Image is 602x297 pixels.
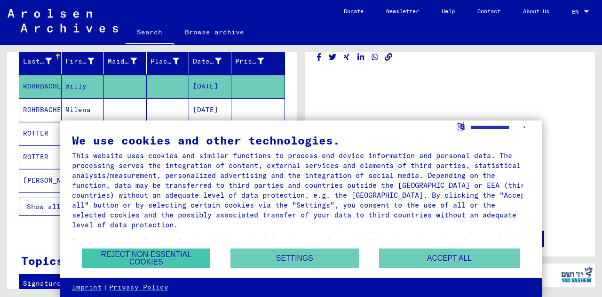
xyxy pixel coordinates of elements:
[21,252,63,269] div: Topics
[72,135,530,146] div: We use cookies and other technologies.
[65,56,94,66] div: First Name
[235,56,264,66] div: Prisoner #
[104,48,146,74] mat-header-cell: Maiden Name
[23,54,63,69] div: Last Name
[109,283,168,292] a: Privacy Policy
[379,249,520,268] button: Accept all
[384,51,394,63] button: Copy link
[108,54,148,69] div: Maiden Name
[147,48,189,74] mat-header-cell: Place of Birth
[108,56,136,66] div: Maiden Name
[231,48,285,74] mat-header-cell: Prisoner #
[62,48,104,74] mat-header-cell: First Name
[72,151,530,230] div: This website uses cookies and similar functions to process end device information and personal da...
[19,122,62,145] mat-cell: ROTTER
[572,8,582,15] span: EN
[150,56,179,66] div: Place of Birth
[174,21,255,43] a: Browse archive
[193,56,222,66] div: Date of Birth
[126,21,174,45] a: Search
[19,75,62,98] mat-cell: ROHRBACHER
[8,9,118,32] img: Arolsen_neg.svg
[342,51,352,63] button: Share on Xing
[189,48,231,74] mat-header-cell: Date of Birth
[193,54,233,69] div: Date of Birth
[189,98,231,121] mat-cell: [DATE]
[314,51,324,63] button: Share on Facebook
[19,198,137,216] button: Show all search results
[23,279,151,289] div: Signature
[23,56,52,66] div: Last Name
[370,51,380,63] button: Share on WhatsApp
[82,249,210,268] button: Reject non-essential cookies
[328,51,338,63] button: Share on Twitter
[235,54,276,69] div: Prisoner #
[559,263,594,287] img: yv_logo.png
[356,51,366,63] button: Share on LinkedIn
[19,98,62,121] mat-cell: ROHRBACHER
[62,98,104,121] mat-cell: Milena
[150,54,191,69] div: Place of Birth
[23,276,160,291] div: Signature
[19,48,62,74] mat-header-cell: Last Name
[19,169,62,192] mat-cell: [PERSON_NAME]
[230,249,359,268] button: Settings
[65,54,106,69] div: First Name
[19,145,62,169] mat-cell: ROTTER
[62,75,104,98] mat-cell: Willy
[72,283,102,292] a: Imprint
[189,75,231,98] mat-cell: [DATE]
[27,202,124,211] span: Show all search results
